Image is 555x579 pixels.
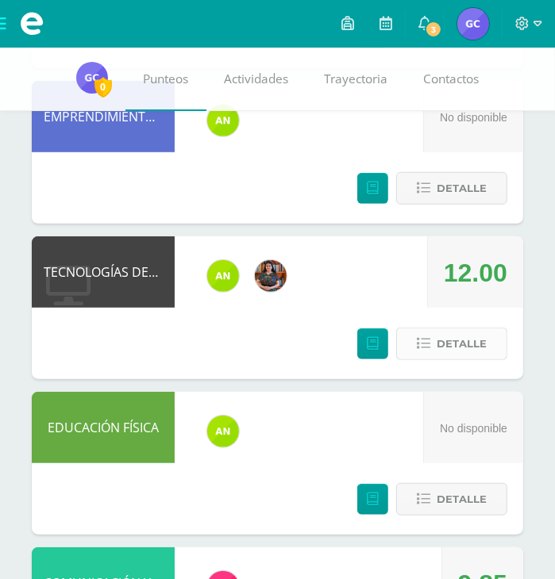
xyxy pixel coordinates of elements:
[437,329,487,359] span: Detalle
[76,62,108,94] img: dc6ed879aac2b970dcfff356712fdce6.png
[437,485,487,514] span: Detalle
[255,260,287,292] img: 60a759e8b02ec95d430434cf0c0a55c7.png
[206,48,306,111] a: Actividades
[424,71,480,87] span: Contactos
[440,422,507,435] span: No disponible
[125,48,206,111] a: Punteos
[207,416,239,447] img: 122d7b7bf6a5205df466ed2966025dea.png
[396,328,507,360] button: Detalle
[32,236,175,308] div: TECNOLOGÍAS DEL APRENDIZAJE Y LA COMUNICACIÓN
[306,48,406,111] a: Trayectoria
[457,8,489,40] img: dc6ed879aac2b970dcfff356712fdce6.png
[440,111,507,124] span: No disponible
[144,71,189,87] span: Punteos
[207,105,239,136] img: 122d7b7bf6a5205df466ed2966025dea.png
[32,392,175,463] div: EDUCACIÓN FÍSICA
[437,174,487,203] span: Detalle
[396,483,507,516] button: Detalle
[325,71,388,87] span: Trayectoria
[444,237,507,309] div: 12.00
[32,81,175,152] div: EMPRENDIMIENTO PARA LA PRODUCTIVIDAD
[225,71,289,87] span: Actividades
[425,21,442,38] span: 3
[207,260,239,292] img: 122d7b7bf6a5205df466ed2966025dea.png
[406,48,497,111] a: Contactos
[94,77,112,97] span: 0
[396,172,507,205] button: Detalle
